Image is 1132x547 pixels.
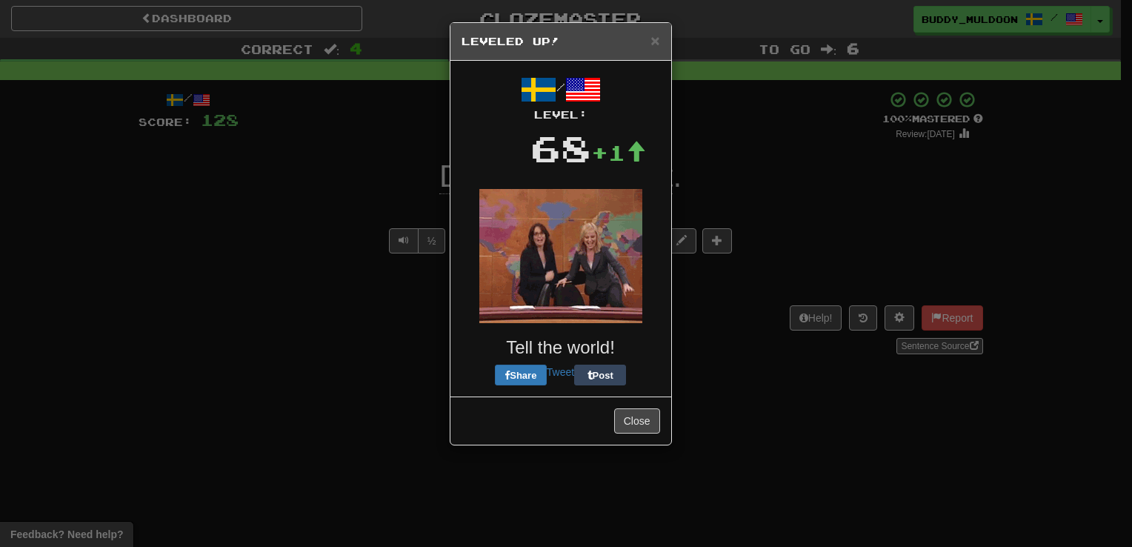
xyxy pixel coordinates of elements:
div: +1 [591,138,646,168]
h5: Leveled Up! [462,34,660,49]
div: Level: [462,107,660,122]
div: / [462,72,660,122]
button: Post [574,365,626,385]
button: Close [650,33,659,48]
span: × [650,32,659,49]
img: tina-fey-e26f0ac03c4892f6ddeb7d1003ac1ab6e81ce7d97c2ff70d0ee9401e69e3face.gif [479,189,642,323]
div: 68 [530,122,591,174]
button: Share [495,365,547,385]
button: Close [614,408,660,434]
h3: Tell the world! [462,338,660,357]
a: Tweet [547,366,574,378]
